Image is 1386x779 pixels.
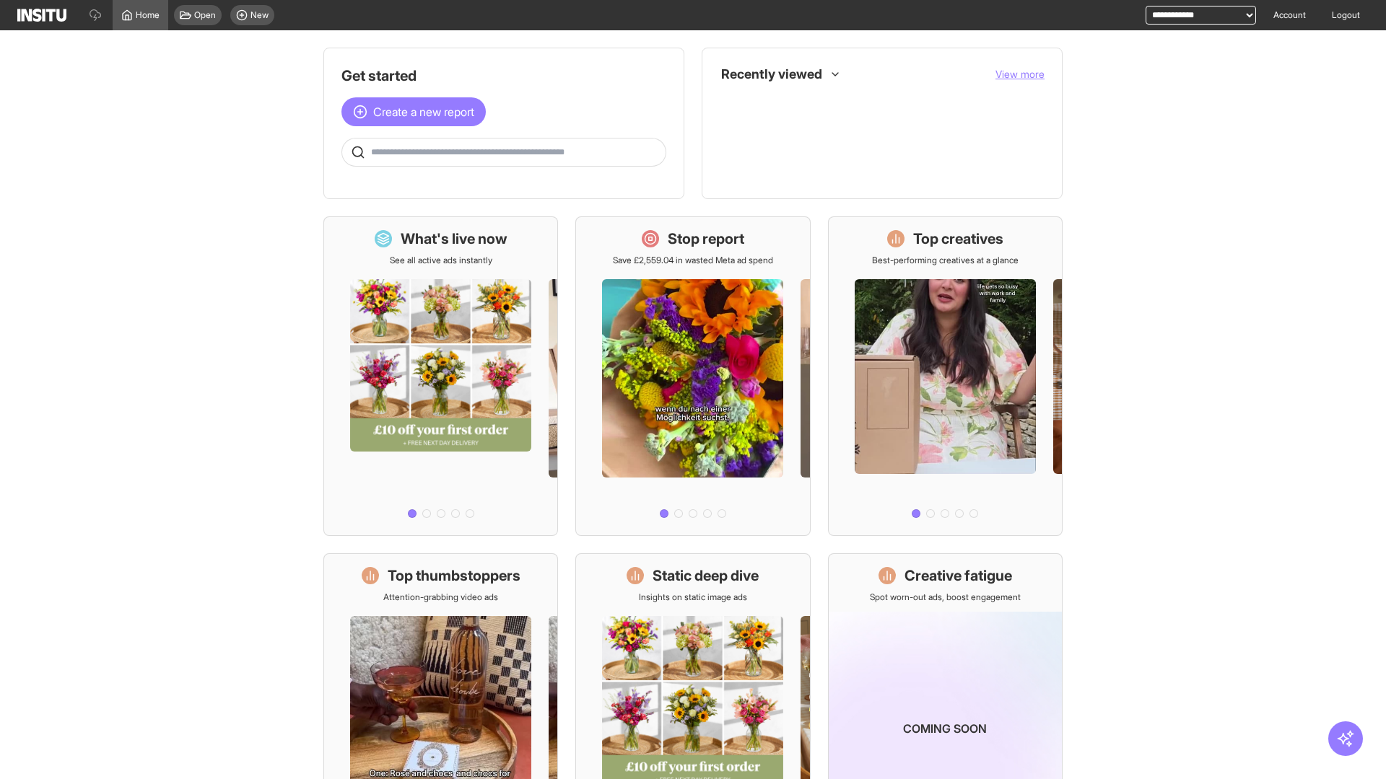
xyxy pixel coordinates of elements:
span: View more [995,68,1045,80]
span: Open [194,9,216,21]
a: Stop reportSave £2,559.04 in wasted Meta ad spend [575,216,810,536]
p: See all active ads instantly [390,255,492,266]
p: Save £2,559.04 in wasted Meta ad spend [613,255,773,266]
span: New [250,9,269,21]
h1: What's live now [401,229,507,249]
h1: Get started [341,66,666,86]
button: Create a new report [341,97,486,126]
span: Home [136,9,160,21]
h1: Static deep dive [653,565,759,586]
p: Attention-grabbing video ads [383,591,498,603]
h1: Stop report [668,229,744,249]
p: Best-performing creatives at a glance [872,255,1019,266]
a: Top creativesBest-performing creatives at a glance [828,216,1063,536]
img: Logo [17,9,66,22]
h1: Top creatives [913,229,1003,249]
a: What's live nowSee all active ads instantly [323,216,558,536]
h1: Top thumbstoppers [388,565,520,586]
button: View more [995,67,1045,82]
p: Insights on static image ads [639,591,747,603]
span: Create a new report [373,103,474,120]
